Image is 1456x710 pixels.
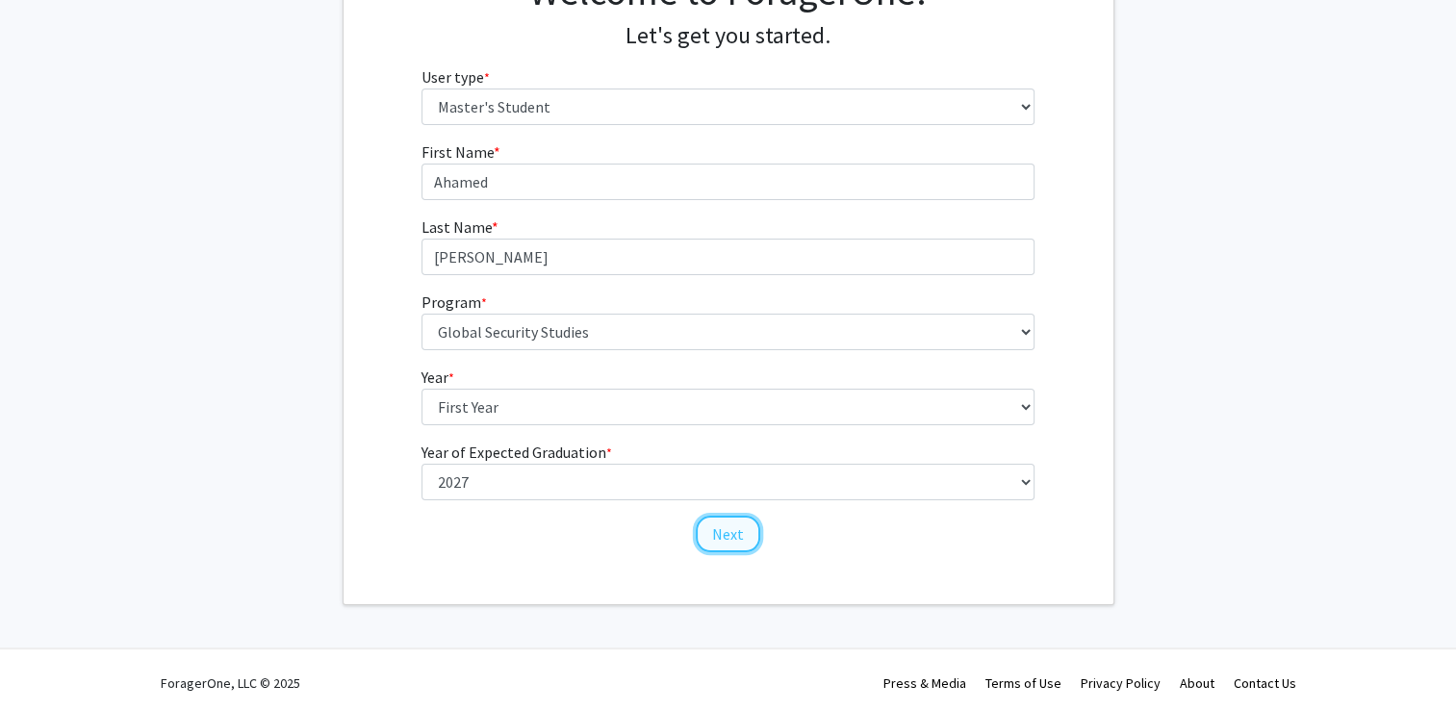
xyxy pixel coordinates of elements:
[14,623,82,696] iframe: Chat
[421,217,492,237] span: Last Name
[1234,674,1296,692] a: Contact Us
[883,674,966,692] a: Press & Media
[421,366,454,389] label: Year
[1081,674,1161,692] a: Privacy Policy
[985,674,1061,692] a: Terms of Use
[421,291,487,314] label: Program
[421,65,490,89] label: User type
[1180,674,1214,692] a: About
[421,441,612,464] label: Year of Expected Graduation
[421,22,1035,50] h4: Let's get you started.
[421,142,494,162] span: First Name
[696,516,760,552] button: Next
